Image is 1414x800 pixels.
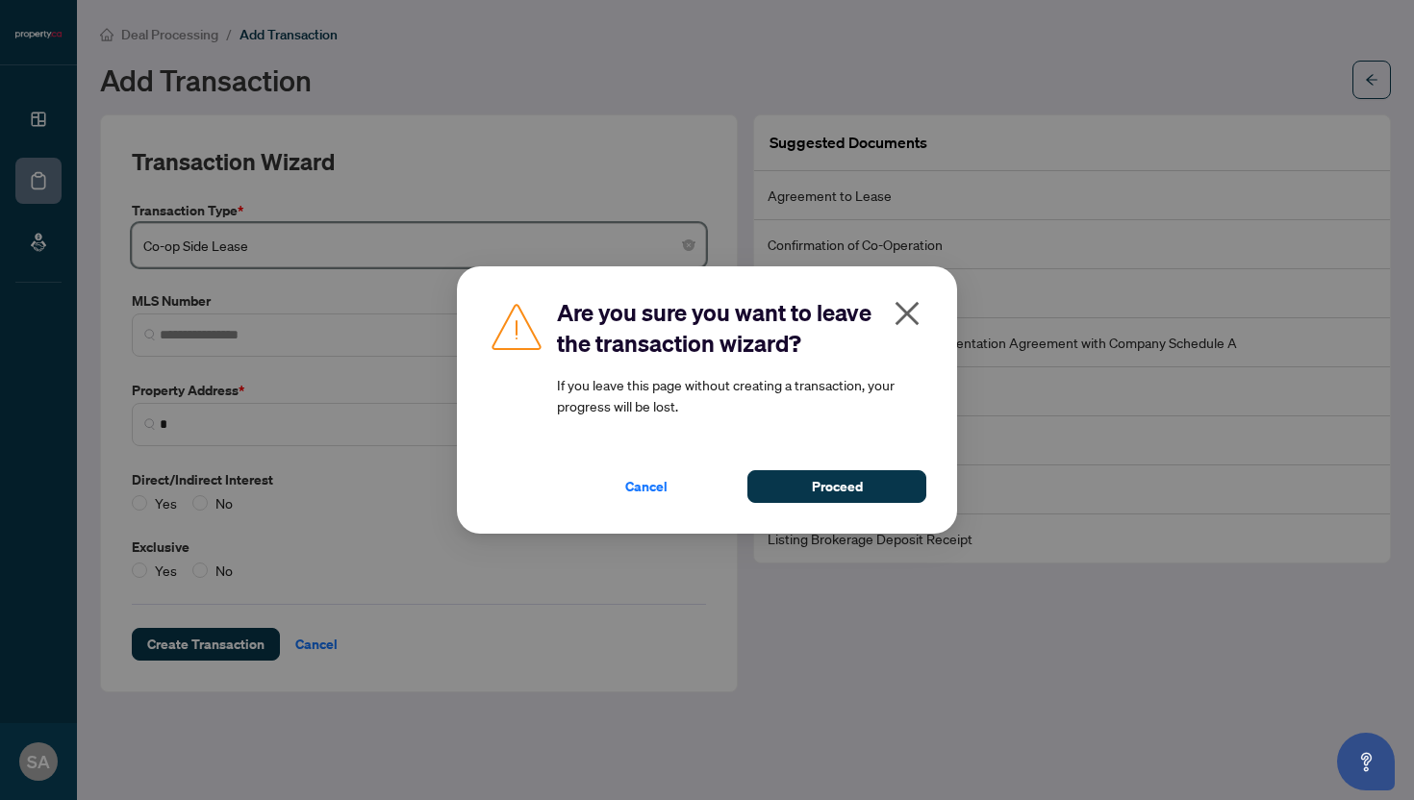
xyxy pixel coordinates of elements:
[812,471,863,502] span: Proceed
[557,470,736,503] button: Cancel
[747,470,926,503] button: Proceed
[557,374,926,416] article: If you leave this page without creating a transaction, your progress will be lost.
[1337,733,1395,790] button: Open asap
[625,471,668,502] span: Cancel
[892,298,922,329] span: close
[557,297,926,359] h2: Are you sure you want to leave the transaction wizard?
